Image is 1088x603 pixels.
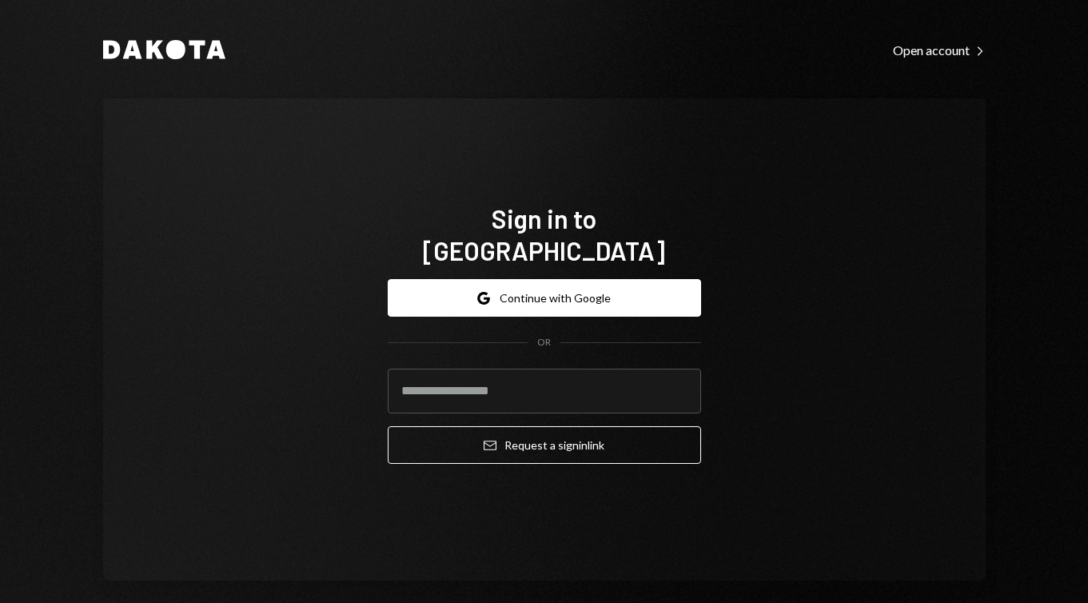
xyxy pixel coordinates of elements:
button: Request a signinlink [388,426,701,464]
div: Open account [893,42,986,58]
h1: Sign in to [GEOGRAPHIC_DATA] [388,202,701,266]
a: Open account [893,41,986,58]
div: OR [537,336,551,349]
button: Continue with Google [388,279,701,317]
